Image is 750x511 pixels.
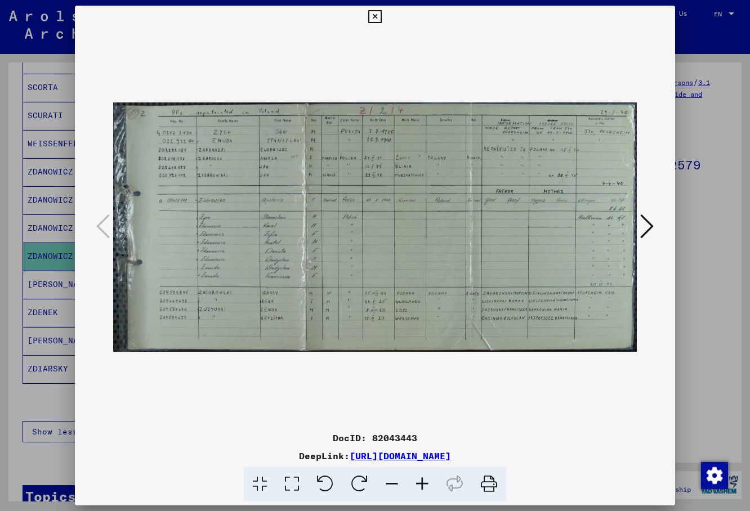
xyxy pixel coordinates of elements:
div: DocID: 82043443 [75,431,675,445]
img: Change consent [701,462,728,489]
img: 001.jpg [113,28,637,427]
div: DeepLink: [75,449,675,463]
a: [URL][DOMAIN_NAME] [350,450,451,461]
